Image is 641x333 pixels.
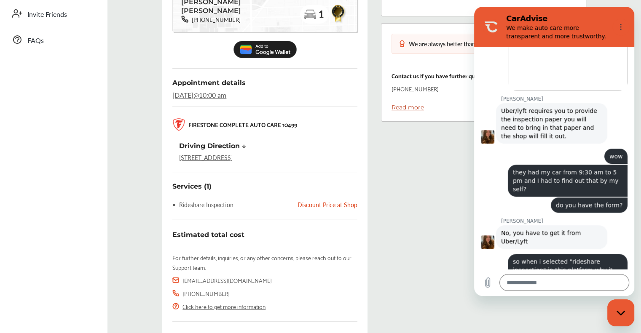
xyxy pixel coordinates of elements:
a: FAQs [8,29,99,51]
img: logo-firestone.png [172,118,185,131]
span: 10:00 am [199,90,226,100]
p: FIRESTONE COMPLETE AUTO CARE 10499 [188,120,297,129]
div: Services (1) [172,182,212,190]
img: BasicBadge.31956f0b.svg [329,3,348,23]
img: icon_email.5572a086.svg [172,277,179,284]
div: Discount Price at Shop [298,200,357,209]
div: For further details, inquiries, or any other concerns, please reach out to our Support team. [172,253,357,272]
iframe: Button to launch messaging window, conversation in progress [607,299,634,326]
div: We are always better than retail price [409,41,504,47]
span: • [172,200,176,209]
div: [PHONE_NUMBER] [182,288,230,298]
span: 1 [318,9,324,19]
p: [PHONE_NUMBER] [392,84,439,93]
div: Driving Direction ↓ [179,142,246,150]
div: [EMAIL_ADDRESS][DOMAIN_NAME] [182,275,272,285]
img: medal-badge-icon.048288b6.svg [399,40,405,47]
a: [STREET_ADDRESS] [179,153,233,162]
iframe: Messaging window [474,7,634,296]
a: Click here to get more information [182,301,266,311]
img: Add_to_Google_Wallet.5c177d4c.svg [233,41,297,58]
span: FAQs [27,35,44,46]
a: Invite Friends [8,3,99,24]
span: @ [193,90,199,100]
div: Rideshare Inspection [172,200,233,209]
img: phone-black.37208b07.svg [181,16,188,23]
span: [DATE] [172,90,193,100]
img: icon_warning_qmark.76b945ae.svg [172,303,179,310]
img: icon_call.cce55db1.svg [172,290,179,297]
span: Appointment details [172,79,246,87]
span: [PHONE_NUMBER] [188,16,241,24]
span: Estimated total cost [172,231,244,239]
a: Read more [392,104,424,111]
span: Invite Friends [27,9,67,20]
p: Contact us if you have further questions about our pricing. [392,71,540,80]
img: car-basic.192fe7b4.svg [303,8,317,21]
